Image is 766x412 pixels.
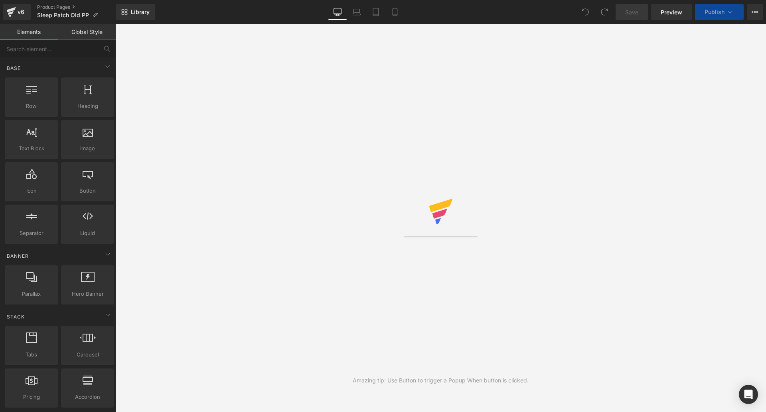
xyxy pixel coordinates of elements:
a: Desktop [328,4,347,20]
span: Hero Banner [63,290,112,298]
a: Product Pages [37,4,116,10]
span: Carousel [63,350,112,359]
span: Icon [7,187,55,195]
span: Banner [6,252,30,260]
span: Accordion [63,393,112,401]
span: Row [7,102,55,110]
span: Parallax [7,290,55,298]
span: Publish [705,9,725,15]
span: Save [625,8,638,16]
span: Tabs [7,350,55,359]
span: Stack [6,313,26,320]
span: Separator [7,229,55,237]
div: Amazing tip: Use Button to trigger a Popup When button is clicked. [353,376,529,385]
span: Library [131,8,150,16]
span: Base [6,64,22,72]
span: Pricing [7,393,55,401]
a: Preview [651,4,692,20]
button: Undo [577,4,593,20]
a: v6 [3,4,31,20]
div: Open Intercom Messenger [739,385,758,404]
button: Publish [695,4,744,20]
span: Image [63,144,112,153]
span: Liquid [63,229,112,237]
a: Laptop [347,4,366,20]
span: Sleep Patch Old PP [37,12,89,18]
a: Tablet [366,4,385,20]
span: Preview [661,8,682,16]
a: Global Style [58,24,116,40]
span: Text Block [7,144,55,153]
button: Redo [596,4,612,20]
button: More [747,4,763,20]
a: Mobile [385,4,405,20]
span: Heading [63,102,112,110]
div: v6 [16,7,26,17]
span: Button [63,187,112,195]
a: New Library [116,4,155,20]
